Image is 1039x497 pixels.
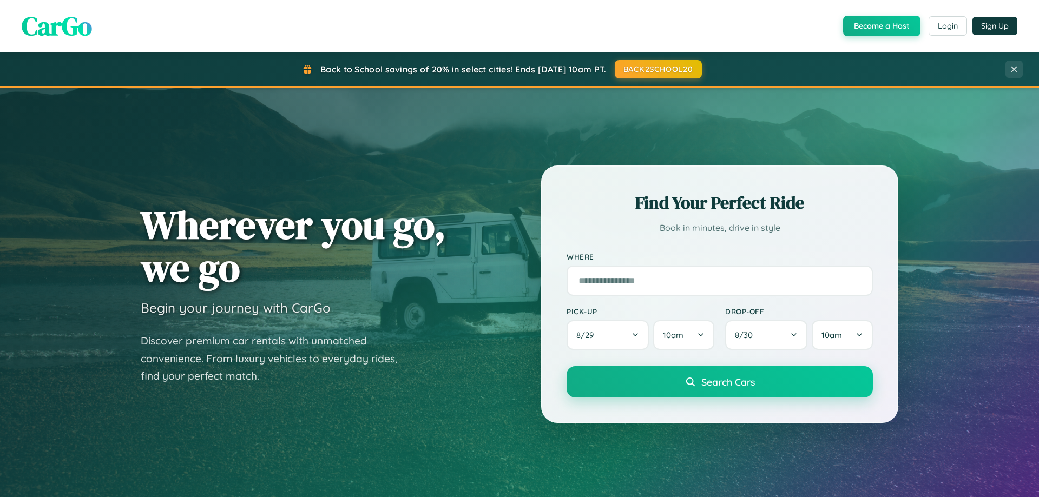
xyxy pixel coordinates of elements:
button: Search Cars [567,366,873,397]
label: Where [567,252,873,261]
span: 8 / 30 [735,330,758,340]
h2: Find Your Perfect Ride [567,191,873,215]
button: 10am [812,320,873,350]
p: Discover premium car rentals with unmatched convenience. From luxury vehicles to everyday rides, ... [141,332,411,385]
button: 8/29 [567,320,649,350]
button: BACK2SCHOOL20 [615,60,702,78]
button: Sign Up [972,17,1017,35]
span: CarGo [22,8,92,44]
label: Drop-off [725,307,873,316]
button: 10am [653,320,714,350]
span: Search Cars [701,376,755,388]
p: Book in minutes, drive in style [567,220,873,236]
h3: Begin your journey with CarGo [141,300,331,316]
span: 8 / 29 [576,330,599,340]
button: Become a Host [843,16,920,36]
label: Pick-up [567,307,714,316]
h1: Wherever you go, we go [141,203,446,289]
button: Login [929,16,967,36]
span: 10am [821,330,842,340]
span: Back to School savings of 20% in select cities! Ends [DATE] 10am PT. [320,64,606,75]
button: 8/30 [725,320,807,350]
span: 10am [663,330,683,340]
